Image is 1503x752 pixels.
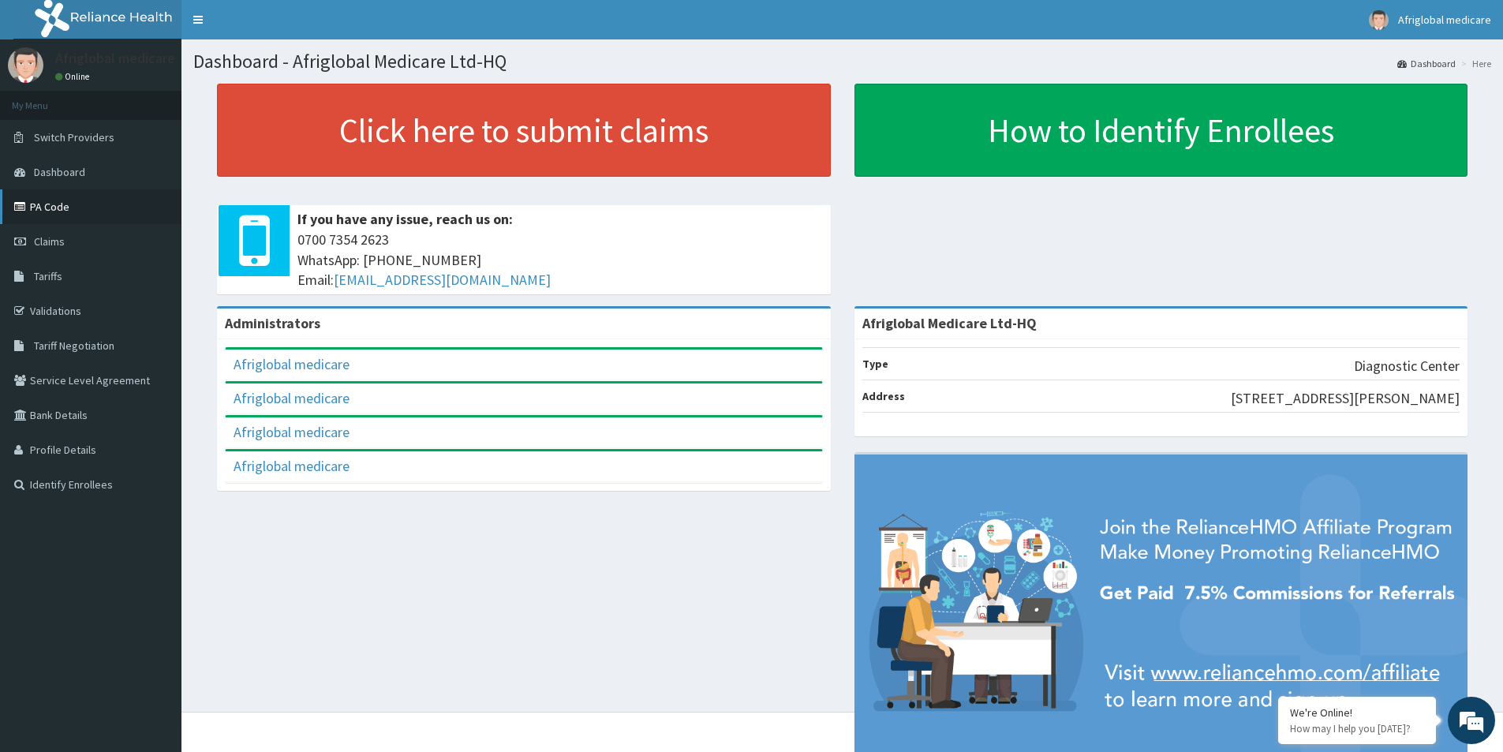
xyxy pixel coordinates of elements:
img: User Image [8,47,43,83]
a: How to Identify Enrollees [854,84,1468,177]
div: We're Online! [1290,705,1424,720]
a: Afriglobal medicare [234,389,350,407]
span: Switch Providers [34,130,114,144]
div: Chat with us now [82,88,265,109]
a: Online [55,71,93,82]
b: Type [862,357,888,371]
span: 0700 7354 2623 WhatsApp: [PHONE_NUMBER] Email: [297,230,823,290]
img: d_794563401_company_1708531726252_794563401 [29,79,64,118]
span: Tariff Negotiation [34,339,114,353]
p: How may I help you today? [1290,722,1424,735]
span: Tariffs [34,269,62,283]
img: User Image [1369,10,1389,30]
a: Dashboard [1397,57,1456,70]
span: We're online! [92,199,218,358]
li: Here [1457,57,1491,70]
span: Claims [34,234,65,249]
p: [STREET_ADDRESS][PERSON_NAME] [1231,388,1460,409]
a: Afriglobal medicare [234,457,350,475]
strong: Afriglobal Medicare Ltd-HQ [862,314,1037,332]
a: Afriglobal medicare [234,423,350,441]
textarea: Type your message and hit 'Enter' [8,431,301,486]
b: Address [862,389,905,403]
b: If you have any issue, reach us on: [297,210,513,228]
p: Afriglobal medicare [55,51,175,65]
p: Diagnostic Center [1354,356,1460,376]
span: Dashboard [34,165,85,179]
a: [EMAIL_ADDRESS][DOMAIN_NAME] [334,271,551,289]
a: Afriglobal medicare [234,355,350,373]
span: Afriglobal medicare [1398,13,1491,27]
h1: Dashboard - Afriglobal Medicare Ltd-HQ [193,51,1491,72]
div: Minimize live chat window [259,8,297,46]
b: Administrators [225,314,320,332]
a: Click here to submit claims [217,84,831,177]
